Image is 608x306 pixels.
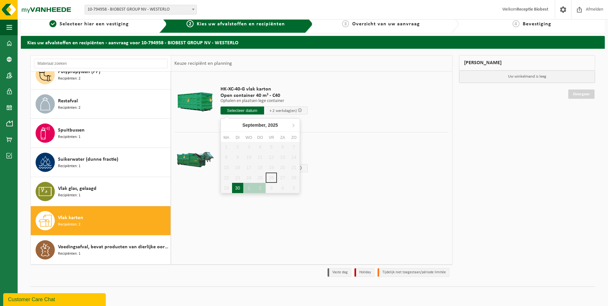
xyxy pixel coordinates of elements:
[58,134,80,140] span: Recipiënten: 1
[342,20,349,27] span: 3
[243,134,254,141] div: wo
[459,55,596,71] div: [PERSON_NAME]
[459,71,595,83] p: Uw winkelmand is leeg
[31,177,171,206] button: Vlak glas, gelaagd Recipiënten: 1
[58,105,80,111] span: Recipiënten: 2
[85,5,197,14] span: 10-794958 - BIOBEST GROUP NV - WESTERLO
[49,20,56,27] span: 1
[31,60,171,89] button: Polypropyleen (PP) Recipiënten: 2
[58,97,78,105] span: Restafval
[354,268,374,277] li: Holiday
[31,206,171,235] button: Vlak karton Recipiënten: 2
[523,21,551,27] span: Bevestiging
[266,134,277,141] div: vr
[268,123,278,127] i: 2025
[232,183,243,193] div: 30
[34,59,168,68] input: Materiaal zoeken
[378,268,449,277] li: Tijdelijk niet toegestaan/période limitée
[21,36,605,48] h2: Kies uw afvalstoffen en recipiënten - aanvraag voor 10-794958 - BIOBEST GROUP NV - WESTERLO
[221,92,308,99] span: Open container 40 m³ - C40
[254,183,266,193] div: 2
[58,76,80,82] span: Recipiënten: 2
[31,235,171,264] button: Voedingsafval, bevat producten van dierlijke oorsprong, onverpakt, categorie 3 Recipiënten: 1
[266,183,277,193] div: 3
[58,163,80,169] span: Recipiënten: 1
[24,20,154,28] a: 1Selecteer hier een vestiging
[568,89,595,99] a: Doorgaan
[328,268,351,277] li: Vaste dag
[58,192,80,199] span: Recipiënten: 1
[243,183,254,193] div: 1
[85,5,196,14] span: 10-794958 - BIOBEST GROUP NV - WESTERLO
[197,21,285,27] span: Kies uw afvalstoffen en recipiënten
[517,7,548,12] strong: Receptie Biobest
[221,134,232,141] div: ma
[254,134,266,141] div: do
[240,120,280,130] div: September,
[221,86,308,92] span: HK-XC-40-G vlak karton
[31,148,171,177] button: Suikerwater (dunne fractie) Recipiënten: 1
[270,109,297,113] span: + 2 werkdag(en)
[221,106,264,115] input: Selecteer datum
[3,292,107,306] iframe: chat widget
[288,134,299,141] div: zo
[31,89,171,119] button: Restafval Recipiënten: 2
[58,243,169,251] span: Voedingsafval, bevat producten van dierlijke oorsprong, onverpakt, categorie 3
[58,222,80,228] span: Recipiënten: 2
[31,119,171,148] button: Spuitbussen Recipiënten: 1
[58,156,118,163] span: Suikerwater (dunne fractie)
[58,251,80,257] span: Recipiënten: 1
[58,214,83,222] span: Vlak karton
[277,134,288,141] div: za
[58,68,100,76] span: Polypropyleen (PP)
[187,20,194,27] span: 2
[60,21,129,27] span: Selecteer hier een vestiging
[352,21,420,27] span: Overzicht van uw aanvraag
[512,20,520,27] span: 4
[232,134,243,141] div: di
[58,185,96,192] span: Vlak glas, gelaagd
[221,99,308,103] p: Ophalen en plaatsen lege container
[58,126,85,134] span: Spuitbussen
[171,55,235,72] div: Keuze recipiënt en planning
